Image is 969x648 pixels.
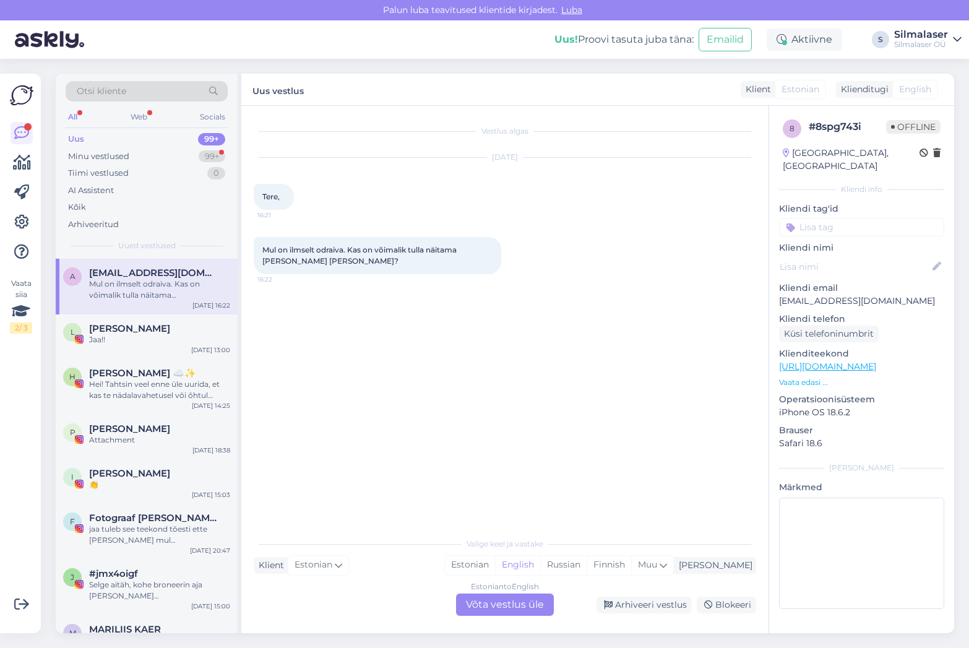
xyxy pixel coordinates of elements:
div: [DATE] 16:22 [192,301,230,310]
div: Blokeeri [697,597,756,613]
div: # 8spg743i [809,119,886,134]
div: [DATE] 14:25 [192,401,230,410]
div: [PERSON_NAME] [674,559,752,572]
div: Mul on ilmselt odraiva. Kas on võimalik tulla näitama [PERSON_NAME] [PERSON_NAME]? [89,279,230,301]
p: Brauser [779,424,944,437]
span: Inger V [89,468,170,479]
p: Safari 18.6 [779,437,944,450]
p: Vaata edasi ... [779,377,944,388]
input: Lisa tag [779,218,944,236]
div: [DATE] 15:00 [191,602,230,611]
span: Offline [886,120,941,134]
div: Kliendi info [779,184,944,195]
p: Kliendi email [779,282,944,295]
span: MARILIIS KAER [89,624,161,635]
span: helen ☁️✨ [89,368,196,379]
div: S [872,31,889,48]
div: Arhiveeri vestlus [596,597,692,613]
div: [DATE] 13:00 [191,345,230,355]
span: Fotograaf Maigi [89,512,218,524]
p: Kliendi nimi [779,241,944,254]
div: Kõik [68,201,86,214]
span: pauline lotta [89,423,170,434]
span: 8 [790,124,795,133]
span: Muu [638,559,657,570]
span: Lisabet Loigu [89,323,170,334]
p: Märkmed [779,481,944,494]
div: Uus [68,133,84,145]
div: Klient [254,559,284,572]
div: Jaa!! [89,334,230,345]
div: Vaata siia [10,278,32,334]
span: English [899,83,931,96]
span: a [70,272,75,281]
span: Mul on ilmselt odraiva. Kas on võimalik tulla näitama [PERSON_NAME] [PERSON_NAME]? [262,245,459,266]
div: Selge aitäh, kohe broneerin aja [PERSON_NAME] broneerimissüsteemis. Ja näeme varsti teie kliiniku... [89,579,230,602]
div: Web [128,109,150,125]
div: Minu vestlused [68,150,129,163]
p: Operatsioonisüsteem [779,393,944,406]
span: Uued vestlused [118,240,176,251]
div: Socials [197,109,228,125]
span: Tere, [262,192,280,201]
span: L [71,327,75,337]
div: [DATE] 20:47 [190,546,230,555]
div: Aktiivne [767,28,842,51]
div: All [66,109,80,125]
b: Uus! [554,33,578,45]
span: Luba [558,4,586,15]
p: Kliendi telefon [779,313,944,326]
div: 99+ [199,150,225,163]
div: AI Assistent [68,184,114,197]
div: Valige keel ja vastake [254,538,756,550]
div: 2 / 3 [10,322,32,334]
div: [DATE] [254,152,756,163]
p: [EMAIL_ADDRESS][DOMAIN_NAME] [779,295,944,308]
div: Vestlus algas [254,126,756,137]
span: 16:21 [257,210,304,220]
div: Hei! Tahtsin veel enne üle uurida, et kas te nädalavahetusel või õhtul [PERSON_NAME] 18 ka töötat... [89,379,230,401]
span: Estonian [782,83,819,96]
label: Uus vestlus [252,81,304,98]
span: M [69,628,76,637]
div: English [495,556,540,574]
div: Proovi tasuta juba täna: [554,32,694,47]
img: Askly Logo [10,84,33,107]
input: Lisa nimi [780,260,930,274]
p: iPhone OS 18.6.2 [779,406,944,419]
p: Klienditeekond [779,347,944,360]
div: 0 [207,167,225,179]
div: Estonian [445,556,495,574]
div: Klienditugi [836,83,889,96]
span: p [70,428,75,437]
a: [URL][DOMAIN_NAME] [779,361,876,372]
div: [DATE] 18:38 [192,446,230,455]
div: Klient [741,83,771,96]
span: 16:22 [257,275,304,284]
div: Arhiveeritud [68,218,119,231]
div: Silmalaser [894,30,948,40]
span: #jmx4oigf [89,568,138,579]
span: I [71,472,74,482]
div: Finnish [587,556,631,574]
div: 99+ [198,133,225,145]
span: j [71,572,74,582]
div: [PERSON_NAME] [779,462,944,473]
div: 👏 [89,479,230,490]
div: Silmalaser OÜ [894,40,948,50]
div: Tiimi vestlused [68,167,129,179]
div: Küsi telefoninumbrit [779,326,879,342]
button: Emailid [699,28,752,51]
span: annika.teppo@gmail.com [89,267,218,279]
div: Võta vestlus üle [456,594,554,616]
span: Estonian [295,558,332,572]
div: Estonian to English [471,581,539,592]
div: jaa tuleb see teekond tõesti ette [PERSON_NAME] mul [PERSON_NAME] -1 noh viimati pigem aga nii mõ... [89,524,230,546]
div: [GEOGRAPHIC_DATA], [GEOGRAPHIC_DATA] [783,147,919,173]
div: Russian [540,556,587,574]
a: SilmalaserSilmalaser OÜ [894,30,962,50]
span: F [70,517,75,526]
span: h [69,372,75,381]
p: Kliendi tag'id [779,202,944,215]
div: Attachment [89,434,230,446]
